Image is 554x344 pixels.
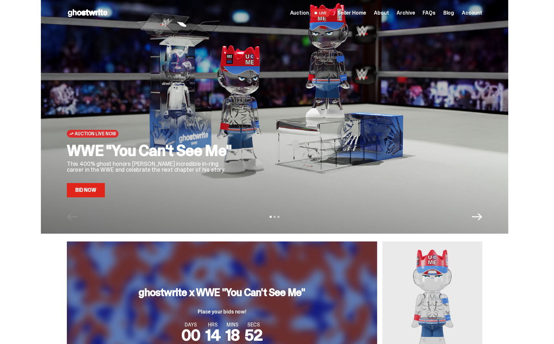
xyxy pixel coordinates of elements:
span: LIVE [311,9,330,17]
a: FAQs [423,10,435,16]
a: Seller Home [338,10,366,16]
button: View slide 2 [274,216,276,218]
p: This 400% ghost honors [PERSON_NAME] incredible in-ring career in the WWE and celebrate the next ... [67,161,236,173]
a: Account [462,10,482,16]
a: About [374,10,389,16]
p: Place your bids now! [139,309,305,314]
button: View slide 1 [270,216,272,218]
a: Auction LIVE [290,9,330,17]
span: DAYS [181,322,200,327]
span: Auction Live Now [75,131,116,136]
h2: WWE "You Can't See Me" [67,143,236,158]
a: Blog [443,10,454,16]
h3: ghostwrite x WWE "You Can't See Me" [139,287,305,298]
span: MINS [226,322,240,327]
button: Next [472,212,482,222]
span: HRS [205,322,220,327]
button: View slide 3 [277,216,279,218]
span: SECS [245,322,263,327]
span: Auction [290,10,309,16]
a: Archive [397,10,415,16]
a: Bid Now [67,183,105,197]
